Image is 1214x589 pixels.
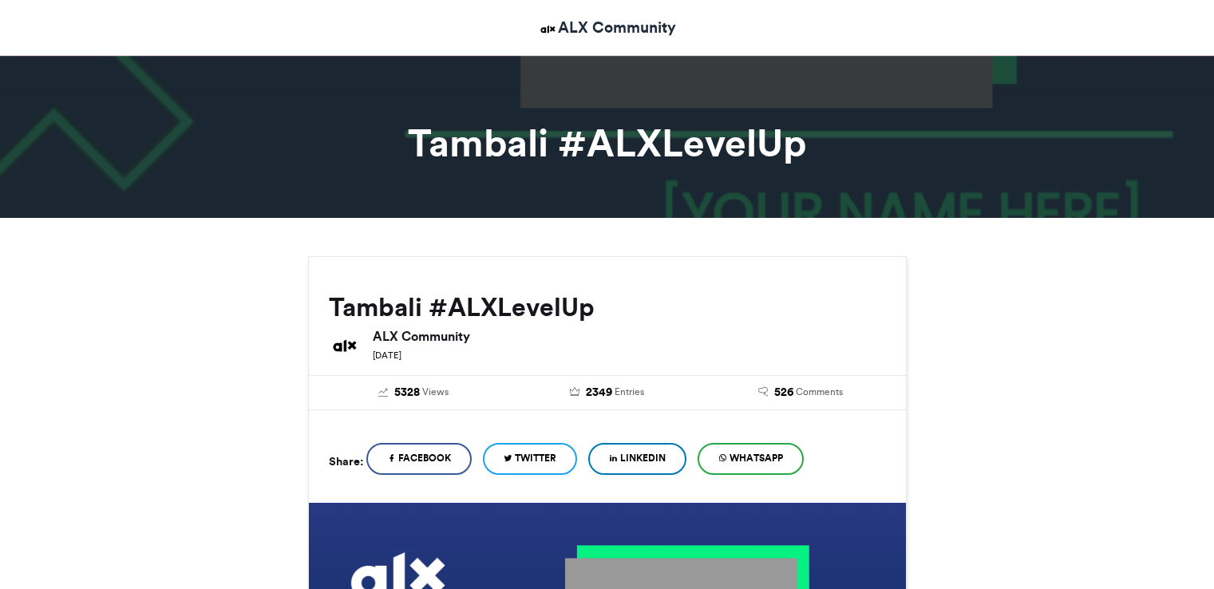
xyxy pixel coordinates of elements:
[329,384,499,401] a: 5328 Views
[620,451,666,465] span: LinkedIn
[483,443,577,475] a: Twitter
[164,124,1050,162] h1: Tambali #ALXLevelUp
[538,16,676,39] a: ALX Community
[398,451,451,465] span: Facebook
[538,19,558,39] img: ALX Community
[329,451,363,472] h5: Share:
[329,330,361,362] img: ALX Community
[716,384,886,401] a: 526 Comments
[730,451,783,465] span: WhatsApp
[698,443,804,475] a: WhatsApp
[373,330,886,342] h6: ALX Community
[422,385,449,399] span: Views
[366,443,472,475] a: Facebook
[329,293,886,322] h2: Tambali #ALXLevelUp
[588,443,686,475] a: LinkedIn
[615,385,644,399] span: Entries
[373,350,401,361] small: [DATE]
[522,384,692,401] a: 2349 Entries
[774,384,793,401] span: 526
[394,384,420,401] span: 5328
[796,385,843,399] span: Comments
[515,451,556,465] span: Twitter
[586,384,612,401] span: 2349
